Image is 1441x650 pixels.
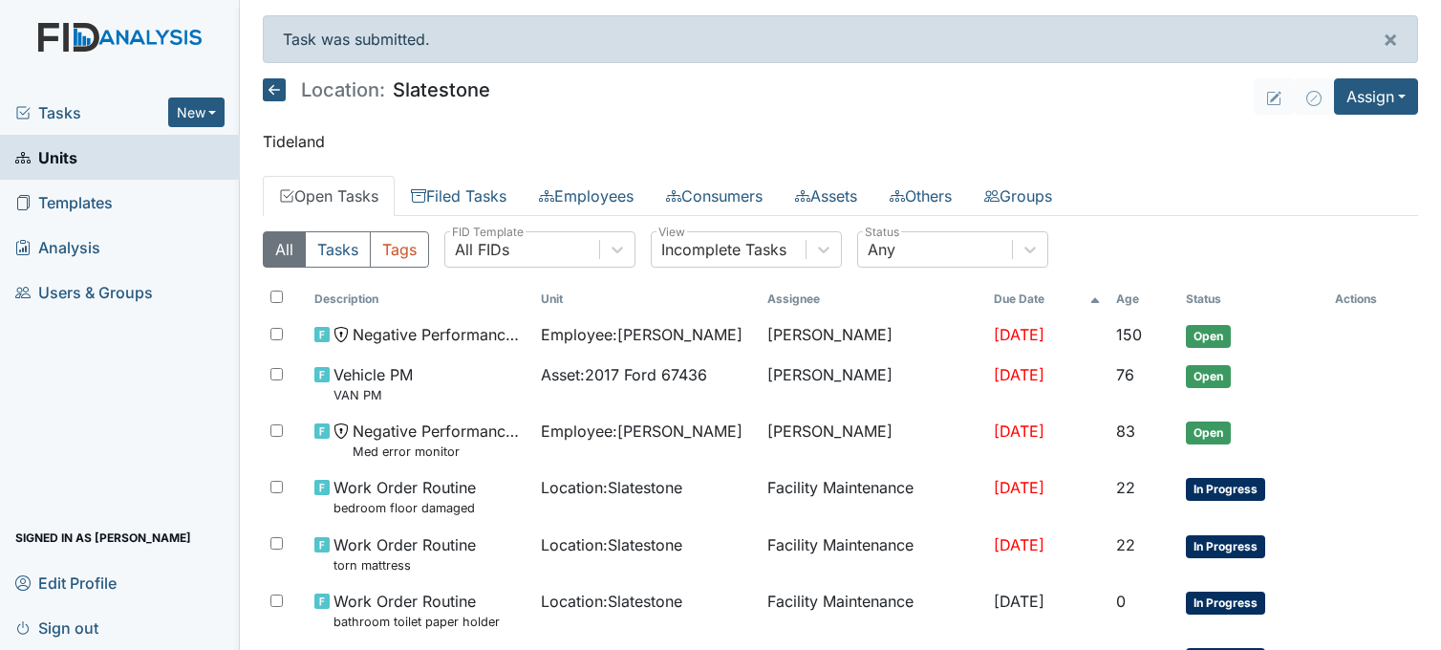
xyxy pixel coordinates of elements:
span: Vehicle PM VAN PM [333,363,413,404]
small: torn mattress [333,556,476,574]
button: Tags [370,231,429,268]
span: Users & Groups [15,277,153,307]
td: Facility Maintenance [760,582,986,639]
span: Work Order Routine bedroom floor damaged [333,476,476,517]
button: Assign [1334,78,1418,115]
span: Templates [15,187,113,217]
td: [PERSON_NAME] [760,412,986,468]
button: Tasks [305,231,371,268]
th: Toggle SortBy [307,283,533,315]
p: Tideland [263,130,1418,153]
span: Analysis [15,232,100,262]
button: All [263,231,306,268]
td: [PERSON_NAME] [760,356,986,412]
span: Location: [301,80,385,99]
div: Type filter [263,231,429,268]
th: Toggle SortBy [533,283,760,315]
span: Employee : [PERSON_NAME] [541,323,742,346]
span: 150 [1116,325,1142,344]
th: Toggle SortBy [986,283,1108,315]
div: Task was submitted. [263,15,1418,63]
th: Toggle SortBy [1108,283,1178,315]
span: [DATE] [994,325,1044,344]
span: Location : Slatestone [541,533,682,556]
span: Employee : [PERSON_NAME] [541,420,742,443]
a: Employees [523,176,650,216]
span: × [1383,25,1398,53]
a: Open Tasks [263,176,395,216]
th: Actions [1327,283,1418,315]
span: Work Order Routine bathroom toilet paper holder [333,590,500,631]
span: Location : Slatestone [541,590,682,613]
span: Work Order Routine torn mattress [333,533,476,574]
div: Incomplete Tasks [661,238,786,261]
span: Open [1186,325,1231,348]
div: All FIDs [455,238,509,261]
span: 76 [1116,365,1134,384]
a: Consumers [650,176,779,216]
small: VAN PM [333,386,413,404]
span: [DATE] [994,365,1044,384]
div: Any [868,238,895,261]
span: [DATE] [994,592,1044,611]
small: bedroom floor damaged [333,499,476,517]
span: Sign out [15,613,98,642]
span: Units [15,142,77,172]
span: Open [1186,422,1231,444]
span: 83 [1116,422,1135,441]
td: Facility Maintenance [760,468,986,525]
span: In Progress [1186,535,1265,558]
a: Assets [779,176,873,216]
small: Med error monitor [353,443,526,461]
span: Negative Performance Review [353,323,526,346]
span: In Progress [1186,592,1265,615]
input: Toggle All Rows Selected [270,291,283,303]
span: [DATE] [994,535,1044,554]
span: Signed in as [PERSON_NAME] [15,523,191,552]
span: Location : Slatestone [541,476,682,499]
th: Toggle SortBy [1178,283,1327,315]
button: × [1364,16,1417,62]
a: Others [873,176,968,216]
th: Assignee [760,283,986,315]
a: Groups [968,176,1068,216]
span: Edit Profile [15,568,117,597]
span: [DATE] [994,478,1044,497]
button: New [168,97,226,127]
small: bathroom toilet paper holder [333,613,500,631]
span: [DATE] [994,422,1044,441]
td: [PERSON_NAME] [760,315,986,356]
span: Negative Performance Review Med error monitor [353,420,526,461]
span: Open [1186,365,1231,388]
span: 0 [1116,592,1126,611]
span: In Progress [1186,478,1265,501]
td: Facility Maintenance [760,526,986,582]
a: Tasks [15,101,168,124]
span: Asset : 2017 Ford 67436 [541,363,707,386]
span: 22 [1116,478,1135,497]
a: Filed Tasks [395,176,523,216]
h5: Slatestone [263,78,490,101]
span: 22 [1116,535,1135,554]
